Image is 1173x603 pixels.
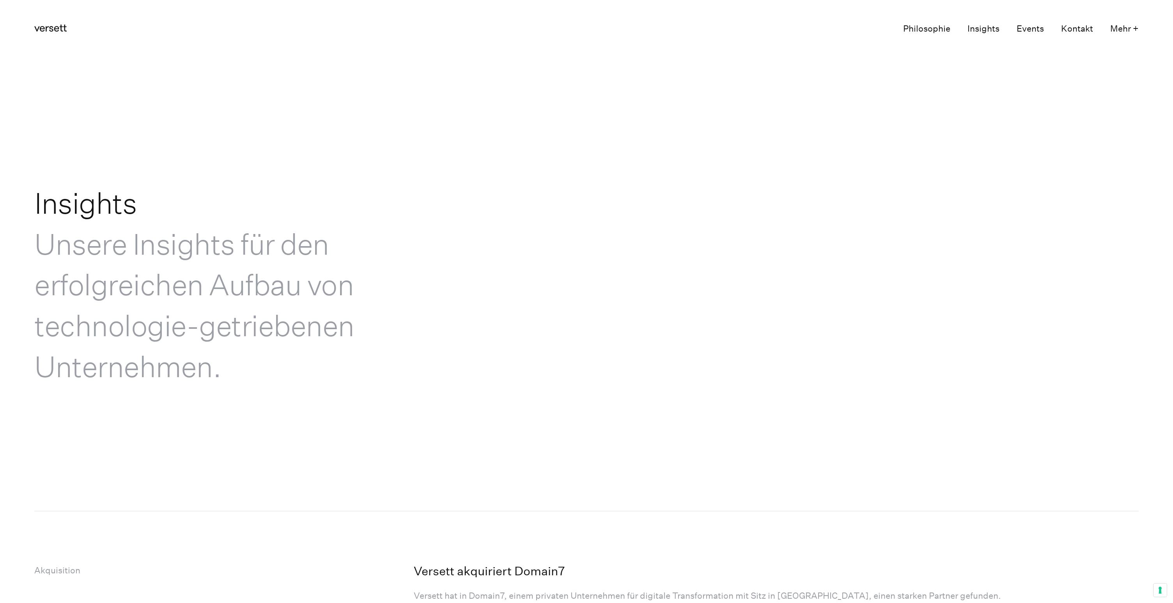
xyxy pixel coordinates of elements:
[967,21,999,37] a: Insights
[34,227,354,383] span: Unsere Insights für den erfolgreichen Aufbau von technologie-getriebenen Unternehmen.
[1110,21,1139,37] button: Mehr +
[34,183,501,387] h1: Insights
[903,21,950,37] a: Philosophie
[414,563,1139,580] a: Versett akquiriert Domain7
[1017,21,1044,37] a: Events
[414,563,774,580] h4: Versett akquiriert Domain7
[1061,21,1093,37] a: Kontakt
[1154,583,1167,597] button: Your consent preferences for tracking technologies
